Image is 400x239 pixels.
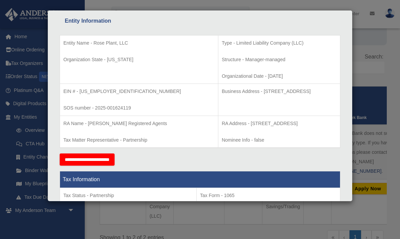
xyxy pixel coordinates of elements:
p: Tax Matter Representative - Partnership [63,136,215,144]
p: EIN # - [US_EMPLOYER_IDENTIFICATION_NUMBER] [63,87,215,96]
p: Organizational Date - [DATE] [222,72,337,80]
p: Business Address - [STREET_ADDRESS] [222,87,337,96]
p: Tax Status - Partnership [63,191,193,200]
th: Tax Information [60,171,340,188]
p: Structure - Manager-managed [222,55,337,64]
p: Organization State - [US_STATE] [63,55,215,64]
div: Entity Information [65,16,335,26]
td: Tax Period Type - Calendar Year [60,188,197,238]
p: Type - Limited Liability Company (LLC) [222,39,337,47]
p: RA Name - [PERSON_NAME] Registered Agents [63,119,215,128]
p: Entity Name - Rose Plant, LLC [63,39,215,47]
p: RA Address - [STREET_ADDRESS] [222,119,337,128]
p: SOS number - 2025-001624119 [63,104,215,112]
p: Nominee Info - false [222,136,337,144]
p: Tax Form - 1065 [200,191,337,200]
